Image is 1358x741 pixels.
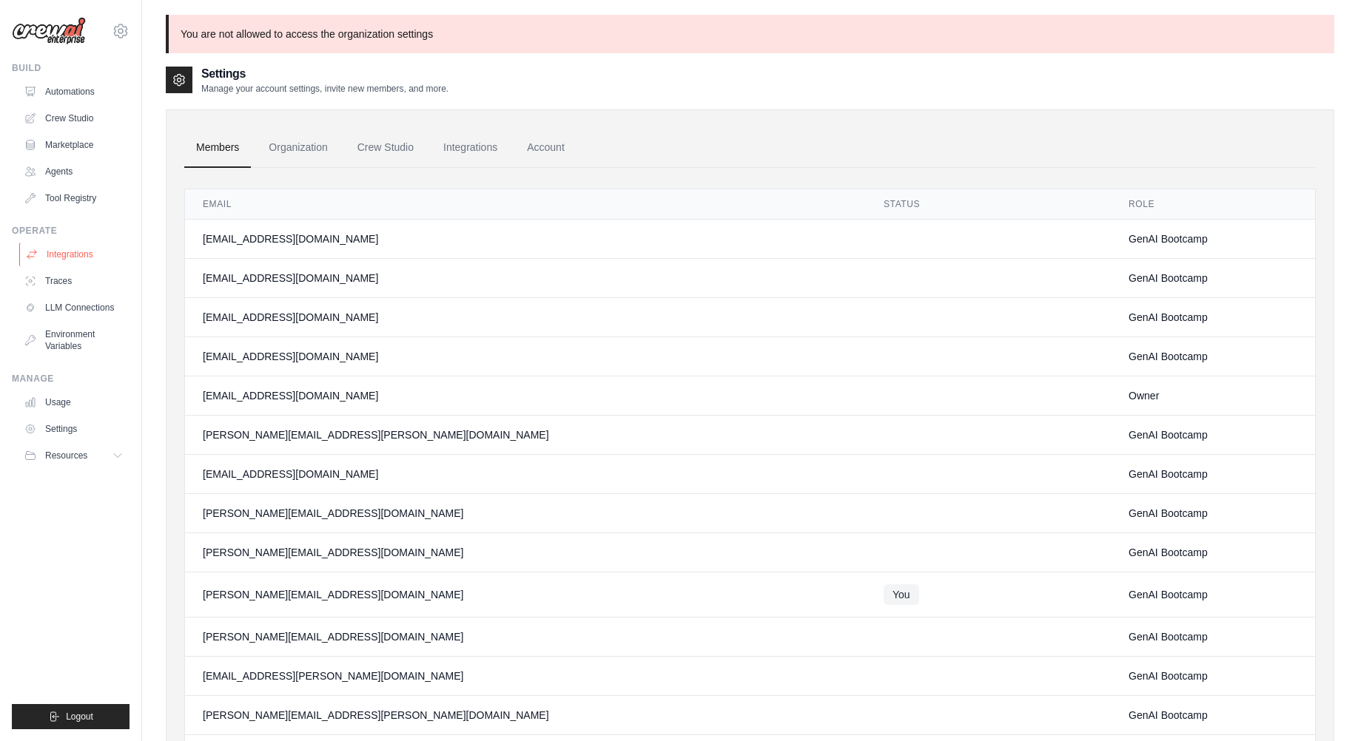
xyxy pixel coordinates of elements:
[19,243,131,266] a: Integrations
[203,545,848,560] div: [PERSON_NAME][EMAIL_ADDRESS][DOMAIN_NAME]
[18,160,130,183] a: Agents
[18,186,130,210] a: Tool Registry
[12,373,130,385] div: Manage
[18,390,130,414] a: Usage
[1129,545,1297,560] div: GenAI Bootcamp
[203,669,848,683] div: [EMAIL_ADDRESS][PERSON_NAME][DOMAIN_NAME]
[1129,388,1297,403] div: Owner
[66,711,93,723] span: Logout
[18,417,130,441] a: Settings
[184,128,251,168] a: Members
[346,128,426,168] a: Crew Studio
[1129,629,1297,644] div: GenAI Bootcamp
[203,629,848,644] div: [PERSON_NAME][EMAIL_ADDRESS][DOMAIN_NAME]
[18,444,130,467] button: Resources
[18,269,130,293] a: Traces
[166,15,1334,53] p: You are not allowed to access the organization settings
[203,310,848,325] div: [EMAIL_ADDRESS][DOMAIN_NAME]
[884,584,919,605] span: You
[1129,231,1297,246] div: GenAI Bootcamp
[203,708,848,723] div: [PERSON_NAME][EMAIL_ADDRESS][PERSON_NAME][DOMAIN_NAME]
[45,450,87,461] span: Resources
[18,80,130,104] a: Automations
[203,467,848,481] div: [EMAIL_ADDRESS][DOMAIN_NAME]
[1129,708,1297,723] div: GenAI Bootcamp
[1129,467,1297,481] div: GenAI Bootcamp
[18,133,130,157] a: Marketplace
[1111,189,1315,220] th: Role
[1129,669,1297,683] div: GenAI Bootcamp
[203,388,848,403] div: [EMAIL_ADDRESS][DOMAIN_NAME]
[12,225,130,237] div: Operate
[1129,587,1297,602] div: GenAI Bootcamp
[203,506,848,521] div: [PERSON_NAME][EMAIL_ADDRESS][DOMAIN_NAME]
[257,128,339,168] a: Organization
[1129,310,1297,325] div: GenAI Bootcamp
[12,62,130,74] div: Build
[18,322,130,358] a: Environment Variables
[1129,506,1297,521] div: GenAI Bootcamp
[201,65,448,83] h2: Settings
[203,231,848,246] div: [EMAIL_ADDRESS][DOMAIN_NAME]
[203,349,848,364] div: [EMAIL_ADDRESS][DOMAIN_NAME]
[12,17,86,45] img: Logo
[18,106,130,130] a: Crew Studio
[515,128,577,168] a: Account
[185,189,866,220] th: Email
[201,83,448,95] p: Manage your account settings, invite new members, and more.
[1129,349,1297,364] div: GenAI Bootcamp
[431,128,509,168] a: Integrations
[203,587,848,602] div: [PERSON_NAME][EMAIL_ADDRESS][DOMAIN_NAME]
[866,189,1111,220] th: Status
[12,704,130,729] button: Logout
[18,296,130,319] a: LLM Connections
[1129,427,1297,442] div: GenAI Bootcamp
[1129,271,1297,285] div: GenAI Bootcamp
[203,271,848,285] div: [EMAIL_ADDRESS][DOMAIN_NAME]
[203,427,848,442] div: [PERSON_NAME][EMAIL_ADDRESS][PERSON_NAME][DOMAIN_NAME]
